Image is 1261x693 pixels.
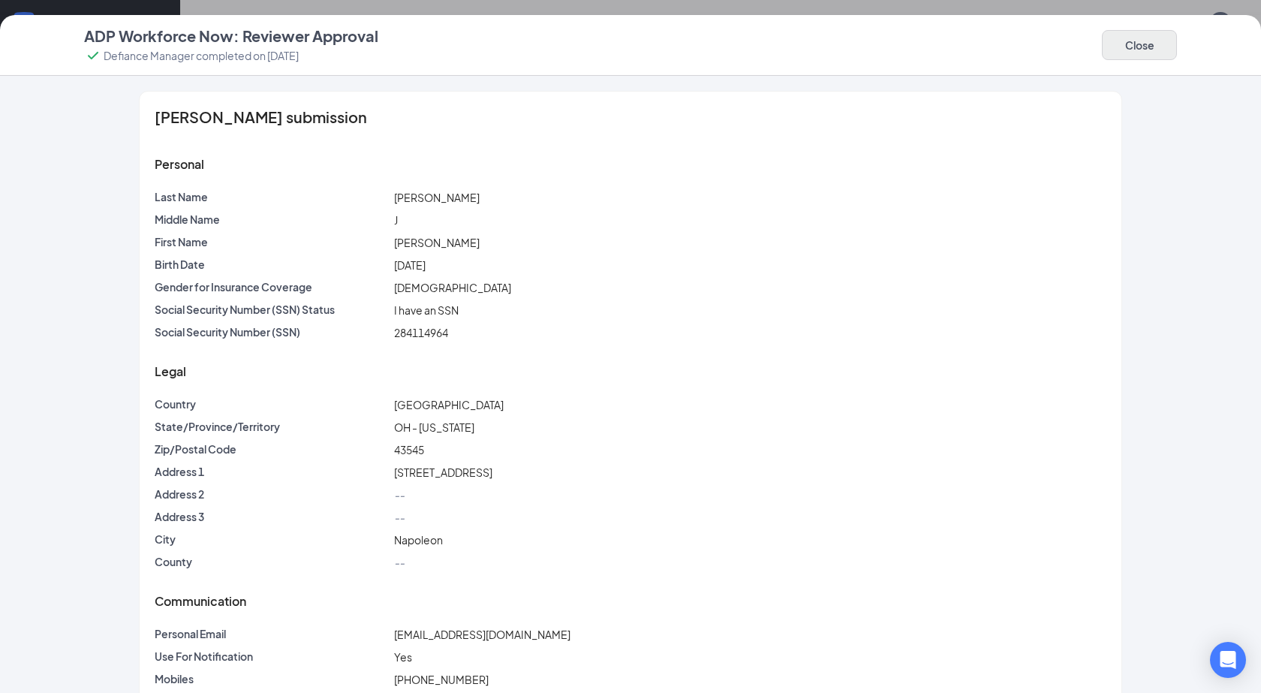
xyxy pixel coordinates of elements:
p: County [155,554,388,569]
span: [PERSON_NAME] [394,236,480,249]
p: Country [155,396,388,411]
p: First Name [155,234,388,249]
button: Close [1102,30,1177,60]
span: [PERSON_NAME] [394,191,480,204]
p: Defiance Manager completed on [DATE] [104,48,299,63]
span: Yes [394,650,412,664]
p: Address 3 [155,509,388,524]
span: [GEOGRAPHIC_DATA] [394,398,504,411]
span: [PERSON_NAME] submission [155,110,367,125]
span: OH - [US_STATE] [394,420,474,434]
span: 43545 [394,443,424,456]
p: State/Province/Territory [155,419,388,434]
span: J [394,213,398,227]
span: -- [394,511,405,524]
p: Personal Email [155,626,388,641]
div: Open Intercom Messenger [1210,642,1246,678]
p: Middle Name [155,212,388,227]
p: Mobiles [155,671,388,686]
p: Social Security Number (SSN) [155,324,388,339]
span: -- [394,556,405,569]
span: -- [394,488,405,502]
span: [STREET_ADDRESS] [394,466,492,479]
p: Social Security Number (SSN) Status [155,302,388,317]
p: Last Name [155,189,388,204]
span: [EMAIL_ADDRESS][DOMAIN_NAME] [394,628,570,641]
p: Address 2 [155,487,388,502]
span: Personal [155,156,204,172]
span: Communication [155,593,246,609]
span: I have an SSN [394,303,459,317]
span: Legal [155,363,186,379]
p: Zip/Postal Code [155,441,388,456]
span: [PHONE_NUMBER] [394,673,489,686]
span: Napoleon [394,533,443,547]
span: [DATE] [394,258,426,272]
span: [DEMOGRAPHIC_DATA] [394,281,511,294]
p: Gender for Insurance Coverage [155,279,388,294]
p: Birth Date [155,257,388,272]
span: 284114964 [394,326,448,339]
p: Address 1 [155,464,388,479]
svg: Checkmark [84,47,102,65]
h4: ADP Workforce Now: Reviewer Approval [84,26,378,47]
p: City [155,532,388,547]
p: Use For Notification [155,649,388,664]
